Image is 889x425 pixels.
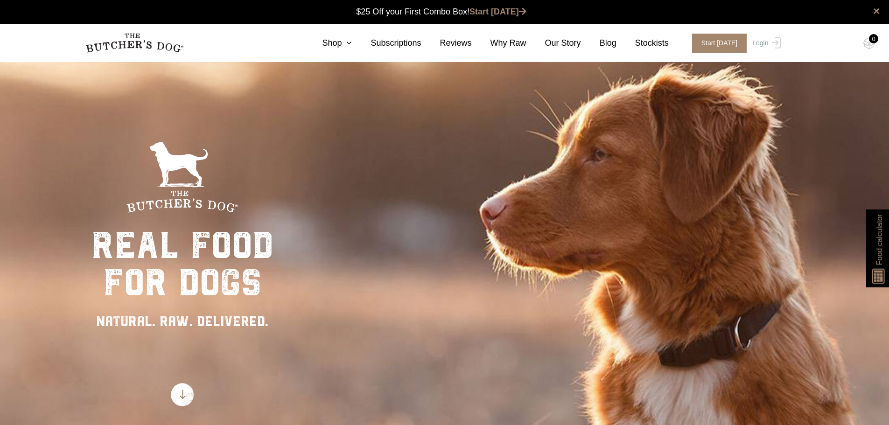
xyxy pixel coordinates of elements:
[352,37,421,49] a: Subscriptions
[874,214,885,265] span: Food calculator
[421,37,472,49] a: Reviews
[616,37,669,49] a: Stockists
[91,311,273,332] div: NATURAL. RAW. DELIVERED.
[683,34,750,53] a: Start [DATE]
[869,34,878,43] div: 0
[581,37,616,49] a: Blog
[526,37,581,49] a: Our Story
[863,37,875,49] img: TBD_Cart-Empty.png
[472,37,526,49] a: Why Raw
[692,34,747,53] span: Start [DATE]
[750,34,780,53] a: Login
[873,6,880,17] a: close
[469,7,526,16] a: Start [DATE]
[303,37,352,49] a: Shop
[91,227,273,301] div: real food for dogs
